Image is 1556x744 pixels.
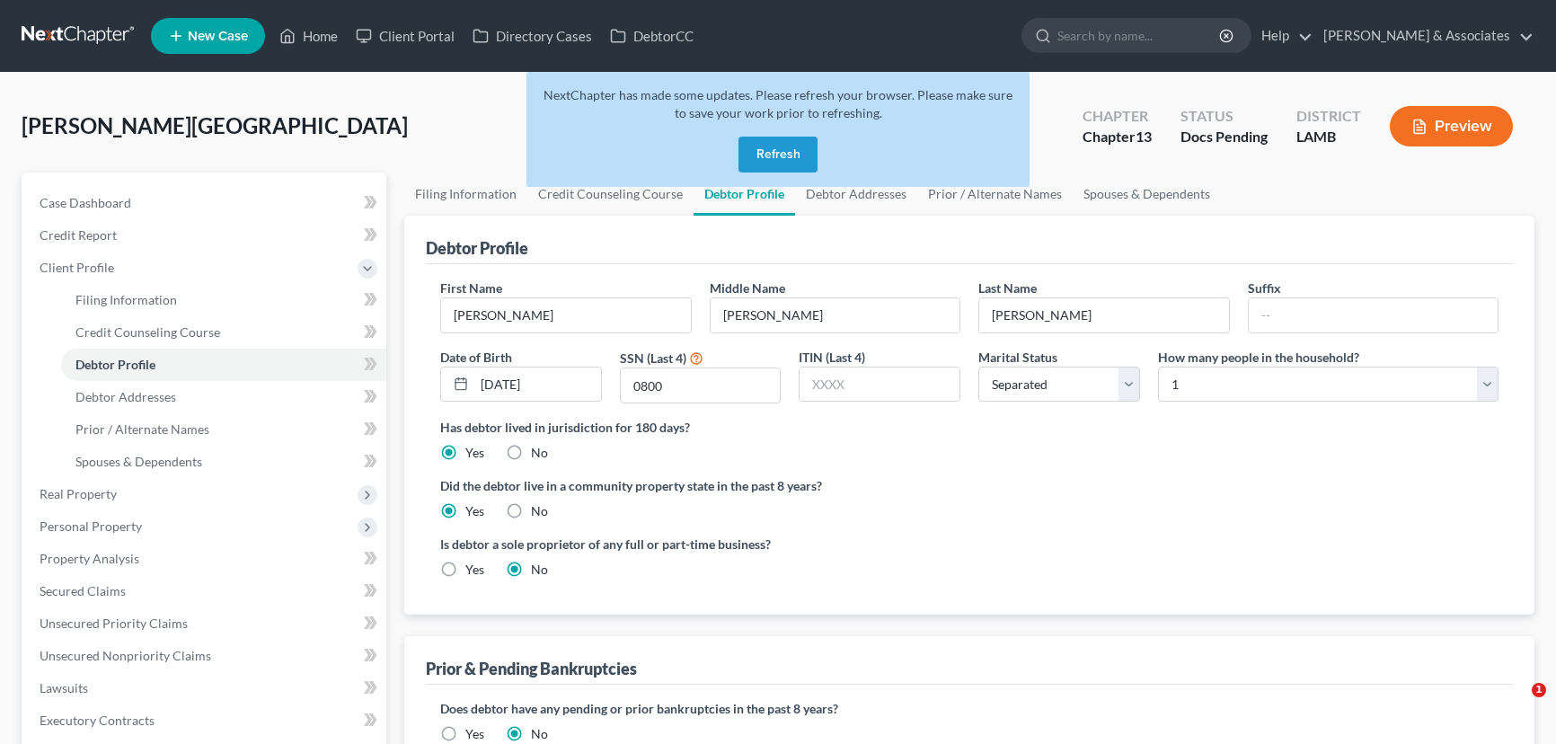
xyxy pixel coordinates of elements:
label: Is debtor a sole proprietor of any full or part-time business? [440,535,960,554]
span: Executory Contracts [40,713,155,728]
label: Middle Name [710,279,785,297]
label: Did the debtor live in a community property state in the past 8 years? [440,476,1499,495]
input: MM/DD/YYYY [474,368,601,402]
a: Help [1252,20,1313,52]
span: Real Property [40,486,117,501]
label: Has debtor lived in jurisdiction for 180 days? [440,418,1499,437]
a: Spouses & Dependents [61,446,386,478]
input: XXXX [800,368,959,402]
span: Debtor Profile [75,357,155,372]
a: Unsecured Nonpriority Claims [25,640,386,672]
input: -- [441,298,691,332]
label: Marital Status [978,348,1057,367]
div: Prior & Pending Bankruptcies [426,658,637,679]
a: Case Dashboard [25,187,386,219]
span: Property Analysis [40,551,139,566]
label: No [531,561,548,579]
button: Preview [1390,106,1513,146]
a: Secured Claims [25,575,386,607]
a: Prior / Alternate Names [61,413,386,446]
span: 1 [1532,683,1546,697]
div: Status [1180,106,1268,127]
div: Docs Pending [1180,127,1268,147]
span: Case Dashboard [40,195,131,210]
label: Yes [465,561,484,579]
a: Debtor Addresses [61,381,386,413]
a: Credit Report [25,219,386,252]
span: Unsecured Nonpriority Claims [40,648,211,663]
label: Yes [465,725,484,743]
label: Yes [465,502,484,520]
iframe: Intercom live chat [1495,683,1538,726]
a: Executory Contracts [25,704,386,737]
label: Date of Birth [440,348,512,367]
span: Debtor Addresses [75,389,176,404]
button: Refresh [738,137,818,173]
label: How many people in the household? [1158,348,1359,367]
label: No [531,502,548,520]
div: LAMB [1296,127,1361,147]
span: New Case [188,30,248,43]
span: NextChapter has made some updates. Please refresh your browser. Please make sure to save your wor... [544,87,1012,120]
a: Unsecured Priority Claims [25,607,386,640]
input: -- [979,298,1229,332]
a: Filing Information [404,173,527,216]
label: First Name [440,279,502,297]
a: Client Portal [347,20,464,52]
div: Chapter [1083,127,1152,147]
span: Credit Report [40,227,117,243]
label: Suffix [1248,279,1281,297]
span: Credit Counseling Course [75,324,220,340]
label: Last Name [978,279,1037,297]
span: Unsecured Priority Claims [40,616,188,631]
input: -- [1249,298,1499,332]
span: Filing Information [75,292,177,307]
span: Lawsuits [40,680,88,695]
div: District [1296,106,1361,127]
input: M.I [711,298,960,332]
span: [PERSON_NAME][GEOGRAPHIC_DATA] [22,112,408,138]
input: Search by name... [1057,19,1222,52]
label: No [531,444,548,462]
span: Spouses & Dependents [75,454,202,469]
input: XXXX [621,368,781,403]
div: Chapter [1083,106,1152,127]
span: Personal Property [40,518,142,534]
span: 13 [1136,128,1152,145]
a: Filing Information [61,284,386,316]
label: Does debtor have any pending or prior bankruptcies in the past 8 years? [440,699,1499,718]
div: Debtor Profile [426,237,528,259]
a: Property Analysis [25,543,386,575]
span: Secured Claims [40,583,126,598]
a: [PERSON_NAME] & Associates [1314,20,1534,52]
span: Prior / Alternate Names [75,421,209,437]
label: No [531,725,548,743]
a: Directory Cases [464,20,601,52]
a: Debtor Profile [61,349,386,381]
label: Yes [465,444,484,462]
a: Credit Counseling Course [61,316,386,349]
label: SSN (Last 4) [620,349,686,368]
a: Home [270,20,347,52]
label: ITIN (Last 4) [799,348,865,367]
a: Lawsuits [25,672,386,704]
span: Client Profile [40,260,114,275]
a: DebtorCC [601,20,703,52]
a: Spouses & Dependents [1073,173,1221,216]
